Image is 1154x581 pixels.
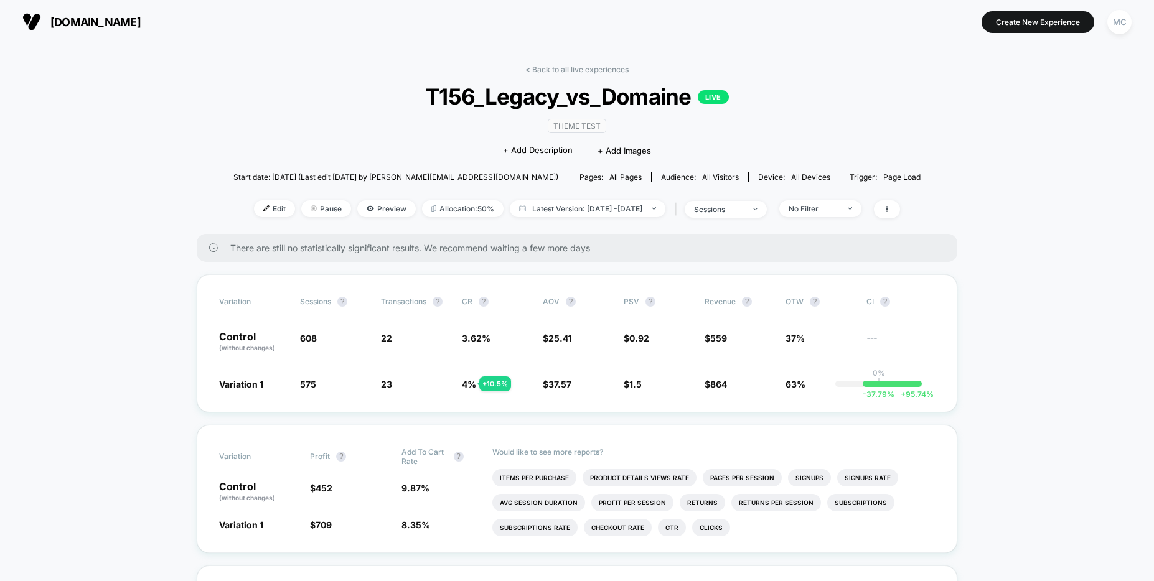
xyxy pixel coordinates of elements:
[883,172,921,182] span: Page Load
[863,389,894,399] span: -37.79 %
[791,172,830,182] span: all devices
[454,452,464,462] button: ?
[866,335,935,353] span: ---
[401,519,430,530] span: 8.35 %
[219,297,288,307] span: Variation
[850,172,921,182] div: Trigger:
[462,297,472,306] span: CR
[479,376,511,391] div: + 10.5 %
[710,333,727,343] span: 559
[300,297,331,306] span: Sessions
[609,172,642,182] span: all pages
[462,379,476,389] span: 4 %
[705,297,736,306] span: Revenue
[652,207,656,210] img: end
[433,297,443,307] button: ?
[219,494,275,501] span: (without changes)
[629,379,642,389] span: 1.5
[583,469,697,486] li: Product Details Views Rate
[742,297,752,307] button: ?
[788,469,831,486] li: Signups
[880,297,890,307] button: ?
[310,519,332,530] span: $
[827,494,894,511] li: Subscriptions
[786,379,805,389] span: 63%
[624,379,642,389] span: $
[878,378,880,387] p: |
[479,297,489,307] button: ?
[548,333,571,343] span: 25.41
[692,519,730,536] li: Clicks
[492,494,585,511] li: Avg Session Duration
[422,200,504,217] span: Allocation: 50%
[337,297,347,307] button: ?
[492,447,935,457] p: Would like to see more reports?
[873,368,885,378] p: 0%
[543,297,560,306] span: AOV
[381,333,392,343] span: 22
[543,333,571,343] span: $
[233,172,558,182] span: Start date: [DATE] (Last edit [DATE] by [PERSON_NAME][EMAIL_ADDRESS][DOMAIN_NAME])
[431,205,436,212] img: rebalance
[658,519,686,536] li: Ctr
[703,469,782,486] li: Pages Per Session
[300,379,316,389] span: 575
[519,205,526,211] img: calendar
[263,205,270,211] img: edit
[672,200,685,218] span: |
[219,447,288,466] span: Variation
[525,65,629,74] a: < Back to all live experiences
[510,200,665,217] span: Latest Version: [DATE] - [DATE]
[894,389,934,399] span: 95.74 %
[598,146,651,156] span: + Add Images
[381,297,426,306] span: Transactions
[219,481,298,503] p: Control
[401,483,429,493] span: 9.87 %
[694,205,744,214] div: sessions
[584,519,652,536] li: Checkout Rate
[698,90,729,104] p: LIVE
[848,207,852,210] img: end
[705,379,727,389] span: $
[336,452,346,462] button: ?
[219,344,275,351] span: (without changes)
[543,379,571,389] span: $
[753,208,758,210] img: end
[591,494,673,511] li: Profit Per Session
[230,243,932,253] span: There are still no statistically significant results. We recommend waiting a few more days
[548,119,606,133] span: Theme Test
[219,519,263,530] span: Variation 1
[503,144,573,157] span: + Add Description
[1104,9,1135,35] button: MC
[254,200,295,217] span: Edit
[50,16,141,29] span: [DOMAIN_NAME]
[492,519,578,536] li: Subscriptions Rate
[982,11,1094,33] button: Create New Experience
[548,379,571,389] span: 37.57
[219,379,263,389] span: Variation 1
[901,389,906,399] span: +
[731,494,821,511] li: Returns Per Session
[705,333,727,343] span: $
[629,333,649,343] span: 0.92
[311,205,317,211] img: end
[748,172,840,182] span: Device:
[566,297,576,307] button: ?
[624,333,649,343] span: $
[810,297,820,307] button: ?
[624,297,639,306] span: PSV
[357,200,416,217] span: Preview
[837,469,898,486] li: Signups Rate
[866,297,935,307] span: CI
[310,452,330,461] span: Profit
[19,12,144,32] button: [DOMAIN_NAME]
[300,333,317,343] span: 608
[381,379,392,389] span: 23
[786,297,854,307] span: OTW
[401,447,448,466] span: Add To Cart Rate
[219,332,288,353] p: Control
[462,333,490,343] span: 3.62 %
[579,172,642,182] div: Pages:
[789,204,838,213] div: No Filter
[786,333,805,343] span: 37%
